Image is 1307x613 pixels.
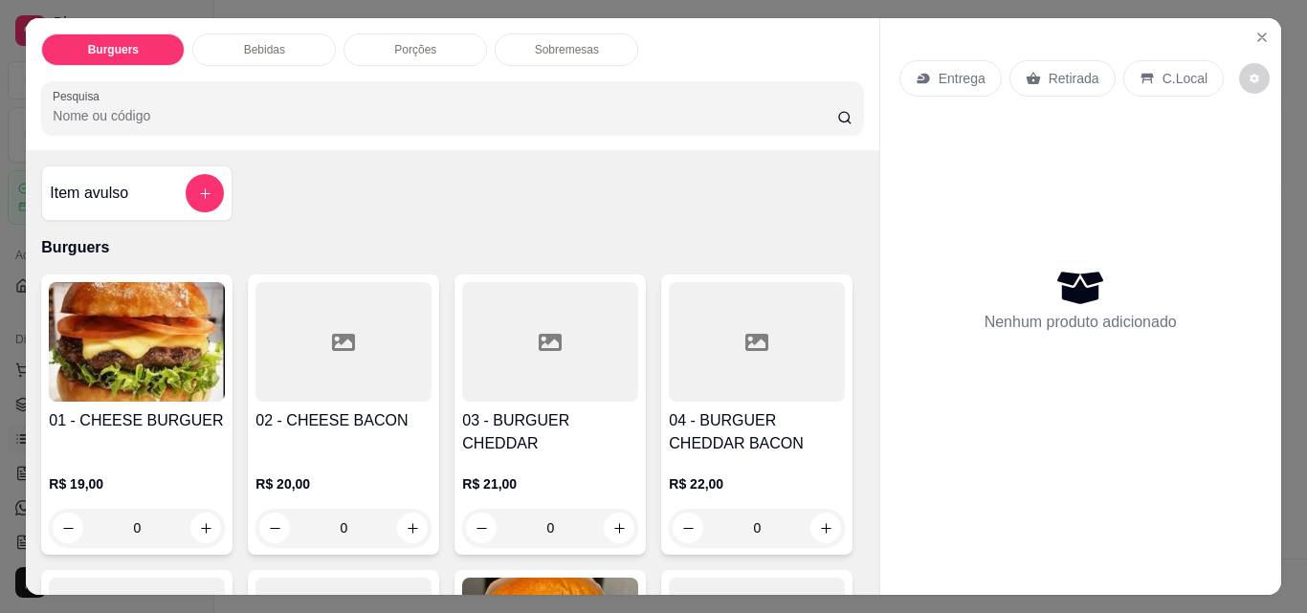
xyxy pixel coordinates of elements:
img: product-image [49,282,225,402]
h4: 04 - BURGUER CHEDDAR BACON [669,409,845,455]
p: R$ 19,00 [49,474,225,493]
p: C.Local [1163,69,1207,88]
h4: 03 - BURGUER CHEDDAR [462,409,638,455]
p: R$ 20,00 [255,474,432,493]
p: Nenhum produto adicionado [985,311,1177,334]
p: Sobremesas [535,42,599,57]
p: Bebidas [244,42,285,57]
button: decrease-product-quantity [1239,63,1270,94]
label: Pesquisa [53,88,106,104]
p: Retirada [1049,69,1099,88]
button: add-separate-item [186,174,224,212]
p: Porções [394,42,436,57]
p: Entrega [939,69,986,88]
h4: 02 - CHEESE BACON [255,409,432,432]
button: Close [1247,22,1277,53]
p: R$ 22,00 [669,474,845,493]
p: Burguers [88,42,139,57]
p: Burguers [41,236,863,259]
h4: 01 - CHEESE BURGUER [49,409,225,432]
input: Pesquisa [53,106,837,125]
p: R$ 21,00 [462,474,638,493]
h4: Item avulso [50,182,128,205]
